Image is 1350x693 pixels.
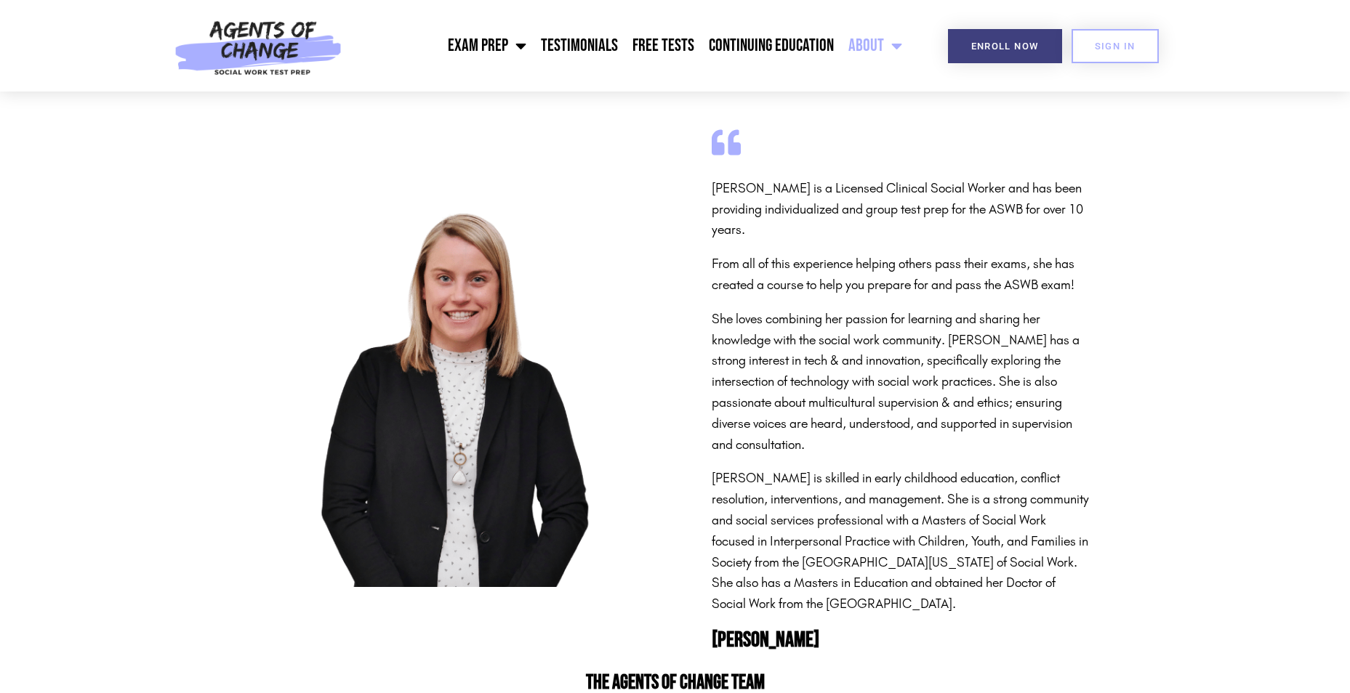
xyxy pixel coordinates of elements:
[971,41,1039,51] span: Enroll Now
[712,468,1090,615] p: [PERSON_NAME] is skilled in early childhood education, conflict resolution, interventions, and ma...
[712,629,1090,651] h2: [PERSON_NAME]
[441,28,534,64] a: Exam Prep
[712,178,1090,240] p: [PERSON_NAME] is a Licensed Clinical Social Worker and has been providing individualized and grou...
[948,29,1062,63] a: Enroll Now
[712,309,1090,455] p: She loves combining her passion for learning and sharing her knowledge with the social work commu...
[841,28,909,64] a: About
[350,28,909,64] nav: Menu
[534,28,625,64] a: Testimonials
[625,28,702,64] a: Free Tests
[1072,29,1159,63] a: SIGN IN
[712,254,1090,296] p: From all of this experience helping others pass their exams, she has created a course to help you...
[1095,41,1136,51] span: SIGN IN
[283,673,1068,693] h2: The Agents of Change Team
[702,28,841,64] a: Continuing Education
